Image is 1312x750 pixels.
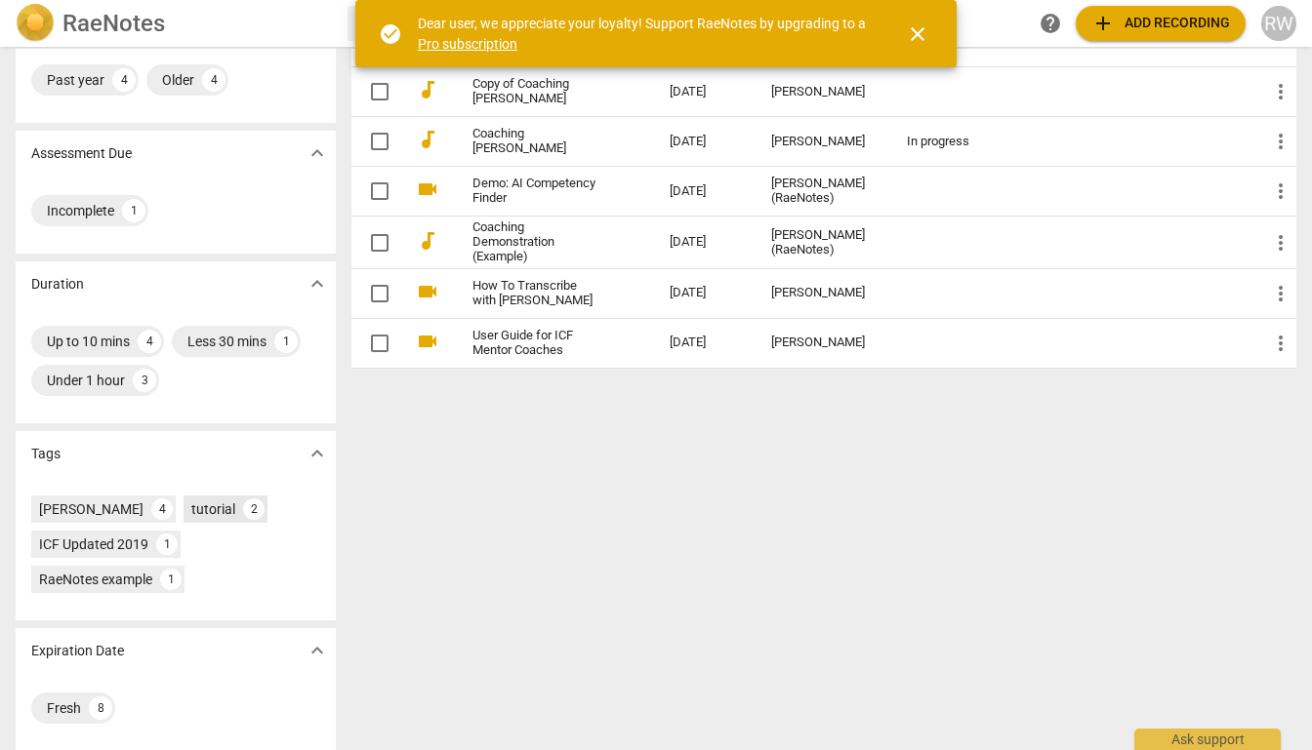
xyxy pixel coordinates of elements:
[160,569,182,590] div: 1
[243,498,265,520] div: 2
[303,636,332,665] button: Show more
[306,272,329,296] span: expand_more
[1039,12,1062,35] span: help
[472,77,599,106] a: Copy of Coaching [PERSON_NAME]
[306,141,329,165] span: expand_more
[1269,130,1292,153] span: more_vert
[654,268,756,318] td: [DATE]
[1091,12,1115,35] span: add
[1269,80,1292,103] span: more_vert
[654,167,756,217] td: [DATE]
[89,696,112,720] div: 8
[472,127,599,156] a: Coaching [PERSON_NAME]
[771,177,876,206] div: [PERSON_NAME] (RaeNotes)
[472,329,599,358] a: User Guide for ICF Mentor Coaches
[416,280,439,303] span: videocam
[1261,6,1296,41] button: RW
[654,217,756,269] td: [DATE]
[1134,729,1281,750] div: Ask support
[62,10,165,37] h2: RaeNotes
[1269,231,1292,255] span: more_vert
[156,533,178,555] div: 1
[416,330,439,353] span: videocam
[906,22,929,46] span: close
[31,444,61,464] p: Tags
[654,67,756,117] td: [DATE]
[771,336,876,350] div: [PERSON_NAME]
[47,201,114,220] div: Incomplete
[303,269,332,298] button: Show more
[771,228,876,257] div: [PERSON_NAME] (RaeNotes)
[416,128,439,151] span: audiotrack
[47,70,104,90] div: Past year
[771,286,876,300] div: [PERSON_NAME]
[1091,12,1230,35] span: Add recording
[303,439,332,468] button: Show more
[138,330,161,353] div: 4
[191,499,235,519] div: tutorial
[416,78,439,101] span: audiotrack
[1076,6,1246,41] button: Upload
[418,36,517,52] a: Pro subscription
[654,117,756,167] td: [DATE]
[31,641,124,661] p: Expiration Date
[47,698,81,718] div: Fresh
[112,68,136,92] div: 4
[1033,6,1068,41] a: Help
[379,22,402,46] span: check_circle
[1269,179,1292,203] span: more_vert
[472,177,599,206] a: Demo: AI Competency Finder
[1269,332,1292,355] span: more_vert
[472,279,599,308] a: How To Transcribe with [PERSON_NAME]
[416,229,439,253] span: audiotrack
[306,639,329,662] span: expand_more
[418,14,871,54] div: Dear user, we appreciate your loyalty! Support RaeNotes by upgrading to a
[306,442,329,465] span: expand_more
[771,135,876,149] div: [PERSON_NAME]
[654,318,756,368] td: [DATE]
[39,534,148,554] div: ICF Updated 2019
[416,178,439,201] span: videocam
[907,135,997,149] div: In progress
[771,85,876,99] div: [PERSON_NAME]
[16,4,55,43] img: Logo
[162,70,194,90] div: Older
[202,68,225,92] div: 4
[39,499,143,519] div: [PERSON_NAME]
[39,570,152,589] div: RaeNotes example
[894,11,941,58] button: Close
[47,371,125,390] div: Under 1 hour
[187,332,266,351] div: Less 30 mins
[303,138,332,168] button: Show more
[47,332,130,351] div: Up to 10 mins
[133,369,156,392] div: 3
[122,199,145,222] div: 1
[31,274,84,295] p: Duration
[472,220,599,264] a: Coaching Demonstration (Example)
[274,330,298,353] div: 1
[1269,282,1292,305] span: more_vert
[16,4,332,43] a: LogoRaeNotes
[31,143,132,164] p: Assessment Due
[151,498,173,520] div: 4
